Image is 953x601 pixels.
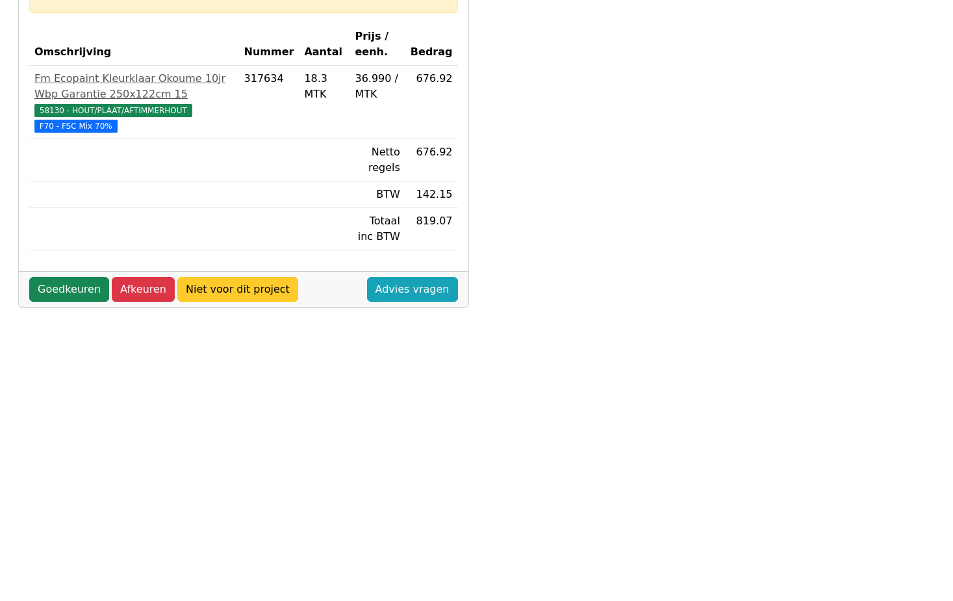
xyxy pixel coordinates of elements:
[405,181,458,208] td: 142.15
[349,181,405,208] td: BTW
[34,120,118,133] span: F70 - FSC Mix 70%
[405,23,458,66] th: Bedrag
[29,23,239,66] th: Omschrijving
[34,71,234,102] div: Fm Ecopaint Kleurklaar Okoume 10jr Wbp Garantie 250x122cm 15
[349,23,405,66] th: Prijs / eenh.
[405,208,458,250] td: 819.07
[34,104,192,117] span: 58130 - HOUT/PLAAT/AFTIMMERHOUT
[34,71,234,133] a: Fm Ecopaint Kleurklaar Okoume 10jr Wbp Garantie 250x122cm 1558130 - HOUT/PLAAT/AFTIMMERHOUT F70 -...
[239,66,299,139] td: 317634
[29,277,109,302] a: Goedkeuren
[405,66,458,139] td: 676.92
[355,71,400,102] div: 36.990 / MTK
[405,139,458,181] td: 676.92
[367,277,458,302] a: Advies vragen
[239,23,299,66] th: Nummer
[112,277,175,302] a: Afkeuren
[349,139,405,181] td: Netto regels
[349,208,405,250] td: Totaal inc BTW
[304,71,344,102] div: 18.3 MTK
[177,277,298,302] a: Niet voor dit project
[299,23,349,66] th: Aantal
